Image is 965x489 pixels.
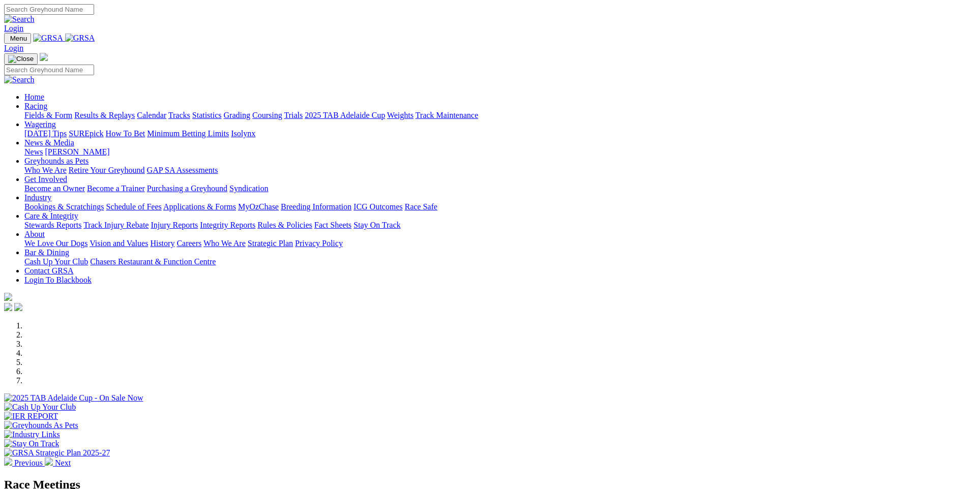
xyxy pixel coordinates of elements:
[314,221,352,229] a: Fact Sheets
[55,459,71,467] span: Next
[229,184,268,193] a: Syndication
[24,175,67,184] a: Get Involved
[69,166,145,174] a: Retire Your Greyhound
[4,33,31,44] button: Toggle navigation
[305,111,385,119] a: 2025 TAB Adelaide Cup
[248,239,293,248] a: Strategic Plan
[24,147,43,156] a: News
[147,166,218,174] a: GAP SA Assessments
[24,166,961,175] div: Greyhounds as Pets
[24,202,104,211] a: Bookings & Scratchings
[192,111,222,119] a: Statistics
[24,138,74,147] a: News & Media
[150,239,174,248] a: History
[74,111,135,119] a: Results & Replays
[163,202,236,211] a: Applications & Forms
[137,111,166,119] a: Calendar
[14,303,22,311] img: twitter.svg
[231,129,255,138] a: Isolynx
[4,15,35,24] img: Search
[200,221,255,229] a: Integrity Reports
[177,239,201,248] a: Careers
[65,34,95,43] img: GRSA
[24,239,961,248] div: About
[45,457,53,466] img: chevron-right-pager-white.svg
[252,111,282,119] a: Coursing
[24,276,92,284] a: Login To Blackbook
[24,211,78,220] a: Care & Integrity
[24,129,961,138] div: Wagering
[224,111,250,119] a: Grading
[151,221,198,229] a: Injury Reports
[24,129,67,138] a: [DATE] Tips
[24,257,88,266] a: Cash Up Your Club
[24,111,961,120] div: Racing
[24,111,72,119] a: Fields & Form
[24,147,961,157] div: News & Media
[4,459,45,467] a: Previous
[24,257,961,266] div: Bar & Dining
[45,147,109,156] a: [PERSON_NAME]
[284,111,303,119] a: Trials
[354,221,400,229] a: Stay On Track
[295,239,343,248] a: Privacy Policy
[106,129,145,138] a: How To Bet
[90,239,148,248] a: Vision and Values
[14,459,43,467] span: Previous
[387,111,414,119] a: Weights
[8,55,34,63] img: Close
[4,293,12,301] img: logo-grsa-white.png
[40,53,48,61] img: logo-grsa-white.png
[24,120,56,129] a: Wagering
[24,184,961,193] div: Get Involved
[4,457,12,466] img: chevron-left-pager-white.svg
[4,53,38,65] button: Toggle navigation
[4,75,35,84] img: Search
[4,430,60,439] img: Industry Links
[45,459,71,467] a: Next
[4,403,76,412] img: Cash Up Your Club
[4,65,94,75] input: Search
[106,202,161,211] a: Schedule of Fees
[24,184,85,193] a: Become an Owner
[4,24,23,33] a: Login
[4,303,12,311] img: facebook.svg
[24,157,89,165] a: Greyhounds as Pets
[4,44,23,52] a: Login
[4,4,94,15] input: Search
[147,184,227,193] a: Purchasing a Greyhound
[24,230,45,238] a: About
[69,129,103,138] a: SUREpick
[24,239,87,248] a: We Love Our Dogs
[33,34,63,43] img: GRSA
[404,202,437,211] a: Race Safe
[203,239,246,248] a: Who We Are
[238,202,279,211] a: MyOzChase
[24,102,47,110] a: Racing
[24,166,67,174] a: Who We Are
[24,93,44,101] a: Home
[4,439,59,448] img: Stay On Track
[168,111,190,119] a: Tracks
[4,412,58,421] img: IER REPORT
[24,193,51,202] a: Industry
[24,266,73,275] a: Contact GRSA
[281,202,352,211] a: Breeding Information
[87,184,145,193] a: Become a Trainer
[147,129,229,138] a: Minimum Betting Limits
[416,111,478,119] a: Track Maintenance
[4,448,110,457] img: GRSA Strategic Plan 2025-27
[90,257,216,266] a: Chasers Restaurant & Function Centre
[24,221,81,229] a: Stewards Reports
[354,202,402,211] a: ICG Outcomes
[257,221,312,229] a: Rules & Policies
[4,421,78,430] img: Greyhounds As Pets
[10,35,27,42] span: Menu
[24,202,961,211] div: Industry
[24,248,69,257] a: Bar & Dining
[24,221,961,230] div: Care & Integrity
[83,221,149,229] a: Track Injury Rebate
[4,393,143,403] img: 2025 TAB Adelaide Cup - On Sale Now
